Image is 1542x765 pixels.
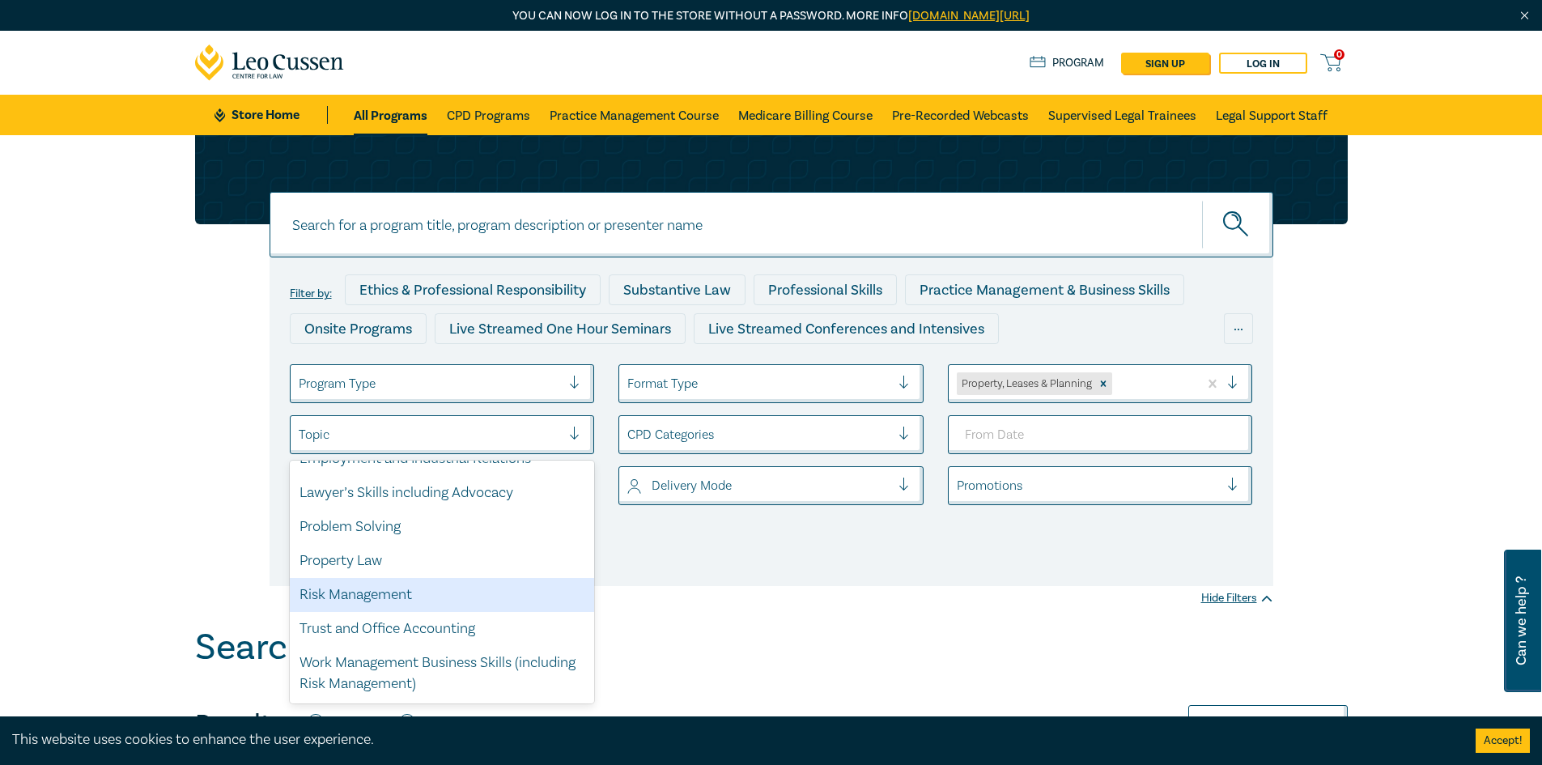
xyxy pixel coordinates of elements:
[195,708,285,741] h4: Results
[957,372,1094,395] div: Property, Leases & Planning
[609,274,746,305] div: Substantive Law
[627,426,631,444] input: select
[290,510,595,544] div: Problem Solving
[290,612,595,646] div: Trust and Office Accounting
[1514,559,1529,682] span: Can we help ?
[435,313,686,344] div: Live Streamed One Hour Seminars
[749,352,926,383] div: 10 CPD Point Packages
[1216,95,1327,135] a: Legal Support Staff
[1121,53,1209,74] a: sign up
[1048,95,1196,135] a: Supervised Legal Trainees
[423,714,510,735] label: Calendar view
[290,578,595,612] div: Risk Management
[290,287,332,300] label: Filter by:
[447,95,530,135] a: CPD Programs
[1476,729,1530,753] button: Accept cookies
[1030,54,1105,72] a: Program
[1334,49,1344,60] span: 0
[948,415,1253,454] input: From Date
[195,627,428,669] h1: Search results
[299,375,302,393] input: select
[290,313,427,344] div: Onsite Programs
[12,729,1451,750] div: This website uses cookies to enhance the user experience.
[345,274,601,305] div: Ethics & Professional Responsibility
[290,476,595,510] div: Lawyer’s Skills including Advocacy
[290,352,546,383] div: Live Streamed Practical Workshops
[195,7,1348,25] p: You can now log in to the store without a password. More info
[908,8,1030,23] a: [DOMAIN_NAME][URL]
[354,95,427,135] a: All Programs
[892,95,1029,135] a: Pre-Recorded Webcasts
[1115,375,1119,393] input: select
[627,375,631,393] input: select
[1518,9,1531,23] img: Close
[550,95,719,135] a: Practice Management Course
[554,352,741,383] div: Pre-Recorded Webcasts
[738,95,873,135] a: Medicare Billing Course
[905,274,1184,305] div: Practice Management & Business Skills
[332,714,386,735] label: List view
[694,313,999,344] div: Live Streamed Conferences and Intensives
[1201,590,1273,606] div: Hide Filters
[754,274,897,305] div: Professional Skills
[627,477,631,495] input: select
[957,477,960,495] input: select
[934,352,1083,383] div: National Programs
[270,192,1273,257] input: Search for a program title, program description or presenter name
[1224,313,1253,344] div: ...
[299,426,302,444] input: select
[1219,53,1307,74] a: Log in
[290,646,595,701] div: Work Management Business Skills (including Risk Management)
[290,544,595,578] div: Property Law
[1094,372,1112,395] div: Remove Property, Leases & Planning
[215,106,327,124] a: Store Home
